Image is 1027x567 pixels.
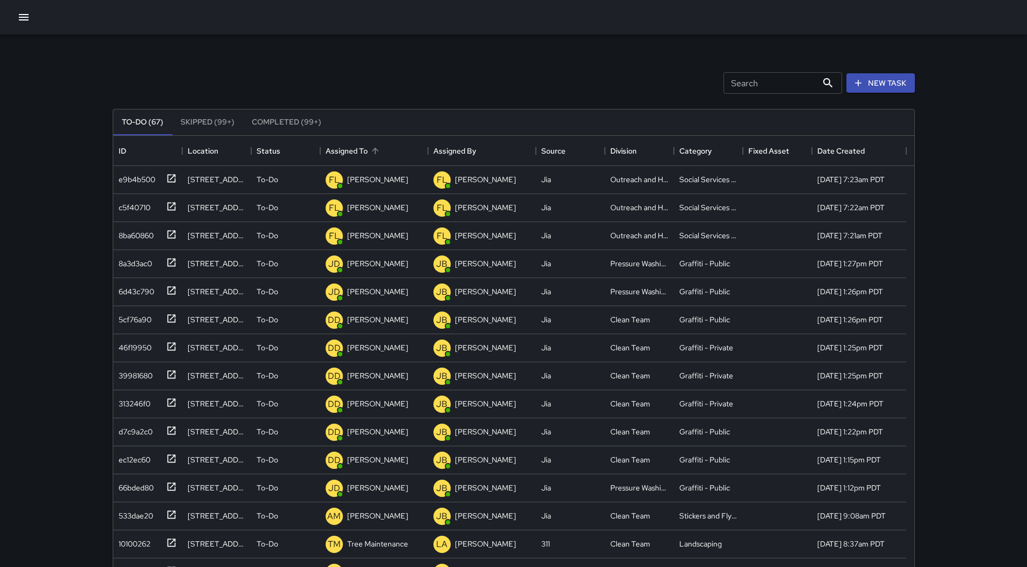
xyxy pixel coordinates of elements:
p: [PERSON_NAME] [455,342,516,353]
p: To-Do [257,202,278,213]
p: DD [328,370,341,383]
div: 533dae20 [114,506,153,521]
div: Status [257,136,280,166]
p: JB [436,510,447,523]
p: [PERSON_NAME] [347,258,408,269]
p: To-Do [257,286,278,297]
div: 1130 Market Street [188,202,246,213]
div: Fixed Asset [748,136,789,166]
p: FL [329,174,340,186]
div: ID [119,136,126,166]
div: Date Created [812,136,906,166]
div: 9/29/2025, 7:23am PDT [817,174,885,185]
p: FL [329,230,340,243]
div: 9/28/2025, 9:08am PDT [817,510,886,521]
div: 27 Van Ness Avenue [188,342,246,353]
div: Division [605,136,674,166]
div: Clean Team [610,454,650,465]
p: To-Do [257,230,278,241]
div: 6d43c790 [114,282,154,297]
p: DD [328,426,341,439]
div: Social Services Support [679,202,737,213]
div: 5cf76a90 [114,310,151,325]
div: Clean Team [610,398,650,409]
div: Jia [541,510,551,521]
div: Category [679,136,712,166]
div: 1500 Market Street [188,286,246,297]
p: To-Do [257,258,278,269]
p: To-Do [257,398,278,409]
div: 1 South Van Ness Avenue [188,482,246,493]
div: Assigned By [428,136,536,166]
div: 8a3d3ac0 [114,254,152,269]
div: 27 Van Ness Avenue [188,370,246,381]
p: [PERSON_NAME] [455,370,516,381]
div: Graffiti - Public [679,286,730,297]
div: 1520 Market Street [188,258,246,269]
div: 9/28/2025, 1:26pm PDT [817,314,883,325]
p: To-Do [257,426,278,437]
div: Outreach and Hospitality [610,230,668,241]
div: 10100262 [114,534,150,549]
p: DD [328,314,341,327]
div: 298 Mcallister Street [188,510,246,521]
div: Graffiti - Public [679,454,730,465]
button: Skipped (99+) [172,109,243,135]
p: To-Do [257,370,278,381]
div: Graffiti - Public [679,258,730,269]
div: Source [541,136,566,166]
p: [PERSON_NAME] [347,482,408,493]
p: [PERSON_NAME] [347,202,408,213]
p: JD [328,258,340,271]
p: [PERSON_NAME] [455,398,516,409]
div: 8ba60860 [114,226,154,241]
p: JB [436,286,447,299]
p: FL [437,230,447,243]
p: DD [328,398,341,411]
p: [PERSON_NAME] [347,342,408,353]
p: To-Do [257,314,278,325]
div: 9/28/2025, 1:26pm PDT [817,286,883,297]
p: FL [437,174,447,186]
div: d7c9a2c0 [114,422,153,437]
button: To-Do (67) [113,109,172,135]
p: [PERSON_NAME] [347,370,408,381]
div: Stickers and Flyers [679,510,737,521]
div: Division [610,136,637,166]
p: [PERSON_NAME] [455,286,516,297]
div: Social Services Support [679,174,737,185]
div: 39981680 [114,366,153,381]
p: JB [436,258,447,271]
div: Graffiti - Private [679,398,733,409]
p: FL [437,202,447,215]
div: Category [674,136,743,166]
p: To-Do [257,174,278,185]
div: Jia [541,230,551,241]
div: Landscaping [679,538,722,549]
div: Jia [541,370,551,381]
p: [PERSON_NAME] [347,174,408,185]
div: Fixed Asset [743,136,812,166]
p: [PERSON_NAME] [347,426,408,437]
p: To-Do [257,538,278,549]
div: Jia [541,258,551,269]
p: JB [436,482,447,495]
div: 18 10th Street [188,538,246,549]
p: [PERSON_NAME] [455,258,516,269]
p: JB [436,342,447,355]
p: LA [436,538,447,551]
p: To-Do [257,510,278,521]
div: Outreach and Hospitality [610,174,668,185]
p: TM [328,538,341,551]
div: 9/29/2025, 7:22am PDT [817,202,885,213]
div: Social Services Support [679,230,737,241]
p: AM [327,510,341,523]
p: [PERSON_NAME] [455,482,516,493]
div: 9/28/2025, 1:22pm PDT [817,426,883,437]
div: Source [536,136,605,166]
div: Jia [541,174,551,185]
div: Clean Team [610,342,650,353]
p: FL [329,202,340,215]
div: Pressure Washing [610,482,668,493]
div: ID [113,136,182,166]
